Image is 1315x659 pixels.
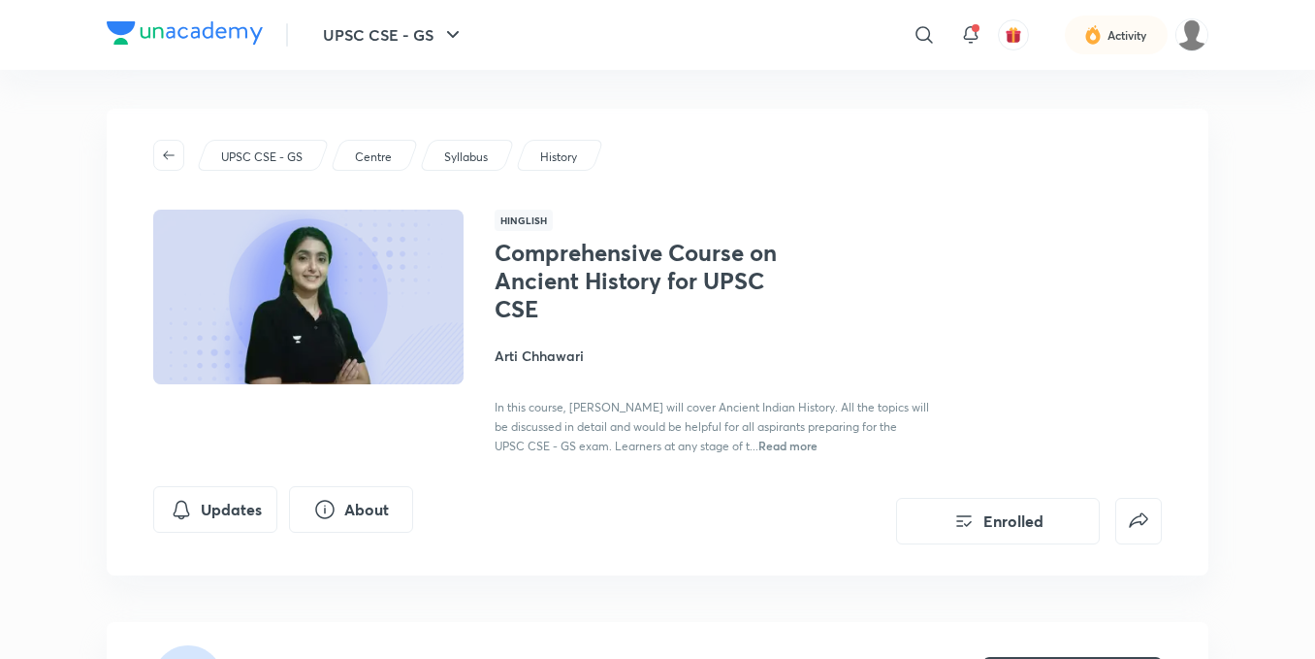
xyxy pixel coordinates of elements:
[444,148,488,166] p: Syllabus
[221,148,303,166] p: UPSC CSE - GS
[107,21,263,49] a: Company Logo
[311,16,476,54] button: UPSC CSE - GS
[495,239,812,322] h1: Comprehensive Course on Ancient History for UPSC CSE
[540,148,577,166] p: History
[537,148,581,166] a: History
[355,148,392,166] p: Centre
[153,486,277,533] button: Updates
[352,148,396,166] a: Centre
[441,148,492,166] a: Syllabus
[495,400,929,453] span: In this course, [PERSON_NAME] will cover Ancient Indian History. All the topics will be discussed...
[107,21,263,45] img: Company Logo
[495,346,929,366] h4: Arti Chhawari
[896,498,1100,544] button: Enrolled
[1084,23,1102,47] img: activity
[150,208,466,386] img: Thumbnail
[218,148,306,166] a: UPSC CSE - GS
[1005,26,1022,44] img: avatar
[495,210,553,231] span: Hinglish
[289,486,413,533] button: About
[1115,498,1162,544] button: false
[1175,18,1208,51] img: Saurav Kumar
[758,438,818,453] span: Read more
[998,19,1029,50] button: avatar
